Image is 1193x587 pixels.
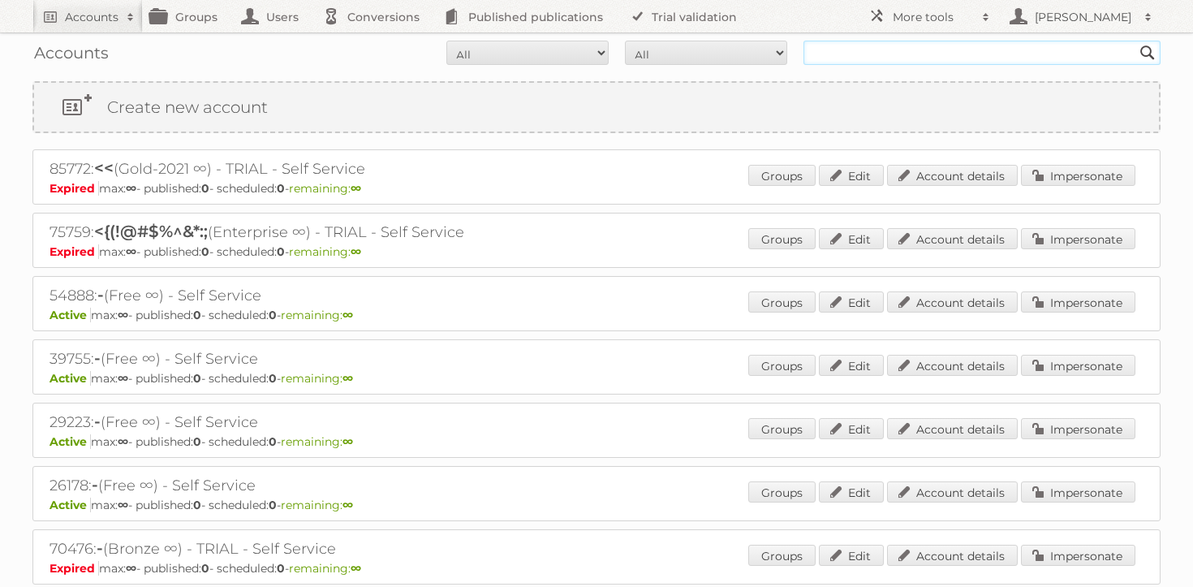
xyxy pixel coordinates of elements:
input: Search [1135,41,1160,65]
strong: ∞ [118,308,128,322]
a: Edit [819,355,884,376]
span: remaining: [281,498,353,512]
strong: ∞ [118,498,128,512]
h2: 70476: (Bronze ∞) - TRIAL - Self Service [50,538,618,559]
strong: 0 [201,181,209,196]
p: max: - published: - scheduled: - [50,181,1143,196]
a: Impersonate [1021,418,1135,439]
strong: ∞ [126,561,136,576]
strong: 0 [193,371,201,386]
strong: ∞ [351,244,361,259]
a: Create new account [34,83,1159,132]
a: Impersonate [1021,545,1135,566]
a: Edit [819,165,884,186]
p: max: - published: - scheduled: - [50,244,1143,259]
strong: ∞ [342,371,353,386]
span: remaining: [281,308,353,322]
span: Active [50,308,91,322]
a: Groups [748,355,816,376]
strong: ∞ [126,244,136,259]
strong: 0 [277,244,285,259]
strong: ∞ [118,371,128,386]
span: remaining: [289,561,361,576]
strong: ∞ [126,181,136,196]
a: Account details [887,481,1018,503]
strong: 0 [193,434,201,449]
a: Groups [748,228,816,249]
a: Groups [748,481,816,503]
strong: ∞ [118,434,128,449]
h2: [PERSON_NAME] [1031,9,1136,25]
a: Impersonate [1021,355,1135,376]
a: Groups [748,291,816,313]
p: max: - published: - scheduled: - [50,371,1143,386]
a: Account details [887,355,1018,376]
span: - [97,285,104,304]
a: Groups [748,545,816,566]
a: Groups [748,418,816,439]
h2: 39755: (Free ∞) - Self Service [50,348,618,369]
a: Impersonate [1021,481,1135,503]
strong: ∞ [351,561,361,576]
span: remaining: [281,371,353,386]
span: remaining: [289,181,361,196]
strong: ∞ [342,434,353,449]
h2: 75759: (Enterprise ∞) - TRIAL - Self Service [50,222,618,243]
span: Active [50,498,91,512]
a: Account details [887,545,1018,566]
span: Expired [50,561,99,576]
strong: 0 [193,498,201,512]
span: <{(!@#$%^&*:; [94,222,208,241]
h2: More tools [893,9,974,25]
span: Expired [50,181,99,196]
a: Impersonate [1021,165,1135,186]
h2: Accounts [65,9,118,25]
a: Impersonate [1021,291,1135,313]
a: Account details [887,165,1018,186]
strong: 0 [277,561,285,576]
span: Active [50,434,91,449]
span: - [94,412,101,431]
p: max: - published: - scheduled: - [50,561,1143,576]
h2: 29223: (Free ∞) - Self Service [50,412,618,433]
a: Edit [819,228,884,249]
strong: 0 [201,244,209,259]
a: Account details [887,291,1018,313]
strong: 0 [269,498,277,512]
strong: ∞ [342,498,353,512]
strong: ∞ [351,181,361,196]
a: Groups [748,165,816,186]
strong: 0 [269,371,277,386]
h2: 85772: (Gold-2021 ∞) - TRIAL - Self Service [50,158,618,179]
h2: 54888: (Free ∞) - Self Service [50,285,618,306]
a: Edit [819,291,884,313]
a: Edit [819,545,884,566]
span: Expired [50,244,99,259]
strong: 0 [269,434,277,449]
p: max: - published: - scheduled: - [50,308,1143,322]
a: Impersonate [1021,228,1135,249]
span: - [94,348,101,368]
a: Edit [819,481,884,503]
p: max: - published: - scheduled: - [50,434,1143,449]
strong: ∞ [342,308,353,322]
a: Account details [887,228,1018,249]
h2: 26178: (Free ∞) - Self Service [50,475,618,496]
strong: 0 [269,308,277,322]
span: << [94,158,114,178]
span: - [92,475,98,494]
strong: 0 [201,561,209,576]
a: Edit [819,418,884,439]
span: remaining: [289,244,361,259]
span: remaining: [281,434,353,449]
strong: 0 [277,181,285,196]
a: Account details [887,418,1018,439]
span: - [97,538,103,558]
strong: 0 [193,308,201,322]
span: Active [50,371,91,386]
p: max: - published: - scheduled: - [50,498,1143,512]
